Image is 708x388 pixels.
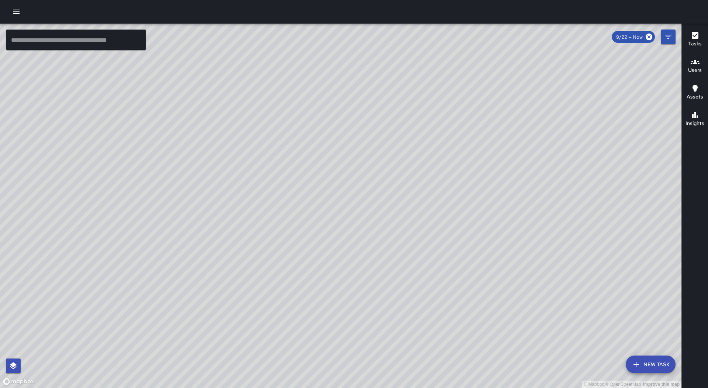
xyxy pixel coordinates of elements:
[612,34,647,40] span: 9/22 — Now
[686,119,704,128] h6: Insights
[612,31,655,43] div: 9/22 — Now
[688,40,702,48] h6: Tasks
[682,27,708,53] button: Tasks
[626,356,676,373] button: New Task
[687,93,703,101] h6: Assets
[661,30,676,44] button: Filters
[682,53,708,80] button: Users
[688,66,702,75] h6: Users
[682,106,708,133] button: Insights
[682,80,708,106] button: Assets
